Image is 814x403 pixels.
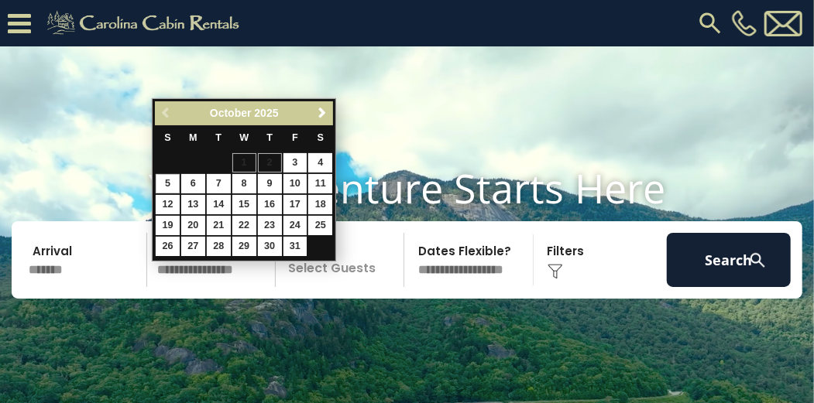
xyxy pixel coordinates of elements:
span: Next [316,107,328,119]
a: 3 [283,153,307,172]
span: Thursday [266,132,273,143]
a: 4 [308,153,332,172]
a: 17 [283,195,307,214]
a: 24 [283,216,307,235]
a: 9 [258,174,282,193]
a: 30 [258,237,282,256]
span: Friday [292,132,298,143]
a: 20 [181,216,205,235]
a: 21 [207,216,231,235]
a: 12 [156,195,180,214]
span: Monday [189,132,197,143]
a: Next [312,104,331,123]
span: Saturday [318,132,324,143]
a: 22 [232,216,256,235]
img: filter--v1.png [548,264,563,279]
a: [PHONE_NUMBER] [728,10,761,36]
p: Select Guests [280,233,404,287]
a: 14 [207,195,231,214]
h1: Your Adventure Starts Here [12,164,802,212]
a: 10 [283,174,307,193]
a: 31 [283,237,307,256]
span: 2025 [254,107,278,119]
a: 7 [207,174,231,193]
a: 26 [156,237,180,256]
button: Search [667,233,791,287]
a: 13 [181,195,205,214]
a: 29 [232,237,256,256]
a: 27 [181,237,205,256]
img: Khaki-logo.png [39,8,252,39]
a: 8 [232,174,256,193]
img: search-regular-white.png [748,251,768,270]
a: 15 [232,195,256,214]
span: Tuesday [215,132,222,143]
a: 5 [156,174,180,193]
a: 6 [181,174,205,193]
span: Sunday [164,132,170,143]
img: search-regular.svg [696,9,724,37]
a: 28 [207,237,231,256]
a: 25 [308,216,332,235]
span: Wednesday [239,132,249,143]
a: 23 [258,216,282,235]
a: 11 [308,174,332,193]
span: October [210,107,252,119]
a: 18 [308,195,332,214]
a: 19 [156,216,180,235]
a: 16 [258,195,282,214]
